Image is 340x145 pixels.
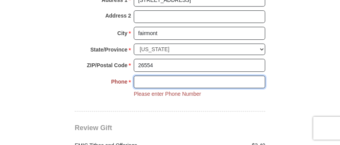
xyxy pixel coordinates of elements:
[111,76,128,87] strong: Phone
[134,90,201,98] li: Please enter Phone Number
[87,60,128,71] strong: ZIP/Postal Code
[105,10,131,21] strong: Address 2
[90,44,127,55] strong: State/Province
[75,124,112,132] span: Review Gift
[117,28,127,39] strong: City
